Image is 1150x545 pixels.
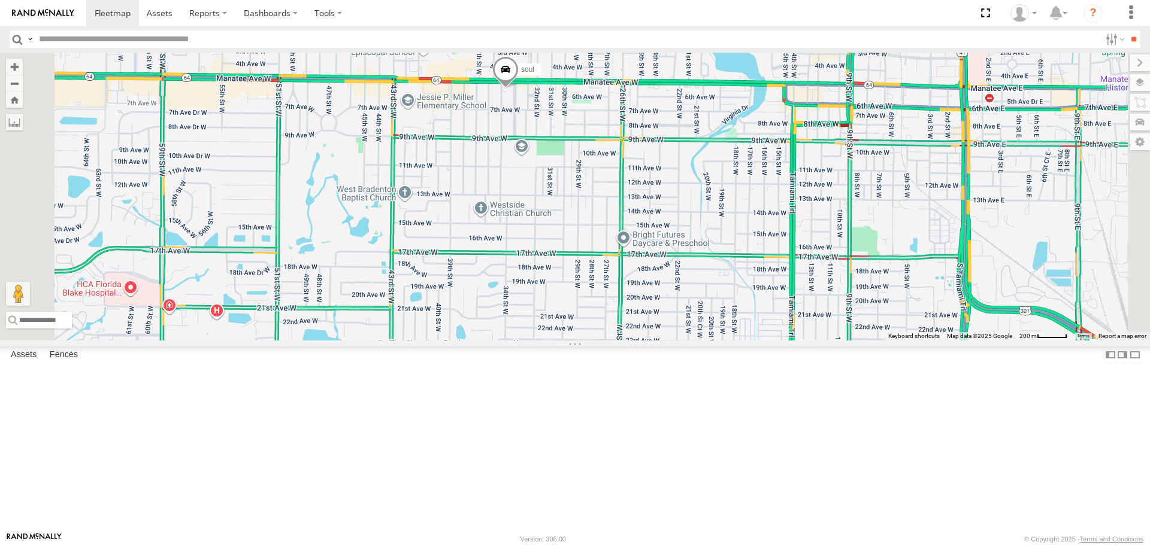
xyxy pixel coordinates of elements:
[5,347,43,364] label: Assets
[44,347,84,364] label: Fences
[1104,346,1116,364] label: Dock Summary Table to the Left
[1006,4,1041,22] div: Jerry Dewberry
[1116,346,1128,364] label: Dock Summary Table to the Right
[6,114,23,130] label: Measure
[947,333,1012,339] span: Map data ©2025 Google
[888,332,940,340] button: Keyboard shortcuts
[1016,332,1071,340] button: Map Scale: 200 m per 47 pixels
[12,9,74,17] img: rand-logo.svg
[1101,31,1127,48] label: Search Filter Options
[6,75,23,92] button: Zoom out
[1080,535,1143,543] a: Terms and Conditions
[1098,333,1146,339] a: Report a map error
[1077,333,1090,338] a: Terms (opens in new tab)
[1019,333,1037,339] span: 200 m
[1084,4,1103,23] i: ?
[7,533,62,545] a: Visit our Website
[1130,133,1150,150] label: Map Settings
[1129,346,1141,364] label: Hide Summary Table
[6,59,23,75] button: Zoom in
[1024,535,1143,543] div: © Copyright 2025 -
[521,66,534,74] span: soul
[6,92,23,108] button: Zoom Home
[6,282,30,306] button: Drag Pegman onto the map to open Street View
[25,31,35,48] label: Search Query
[520,535,566,543] div: Version: 306.00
